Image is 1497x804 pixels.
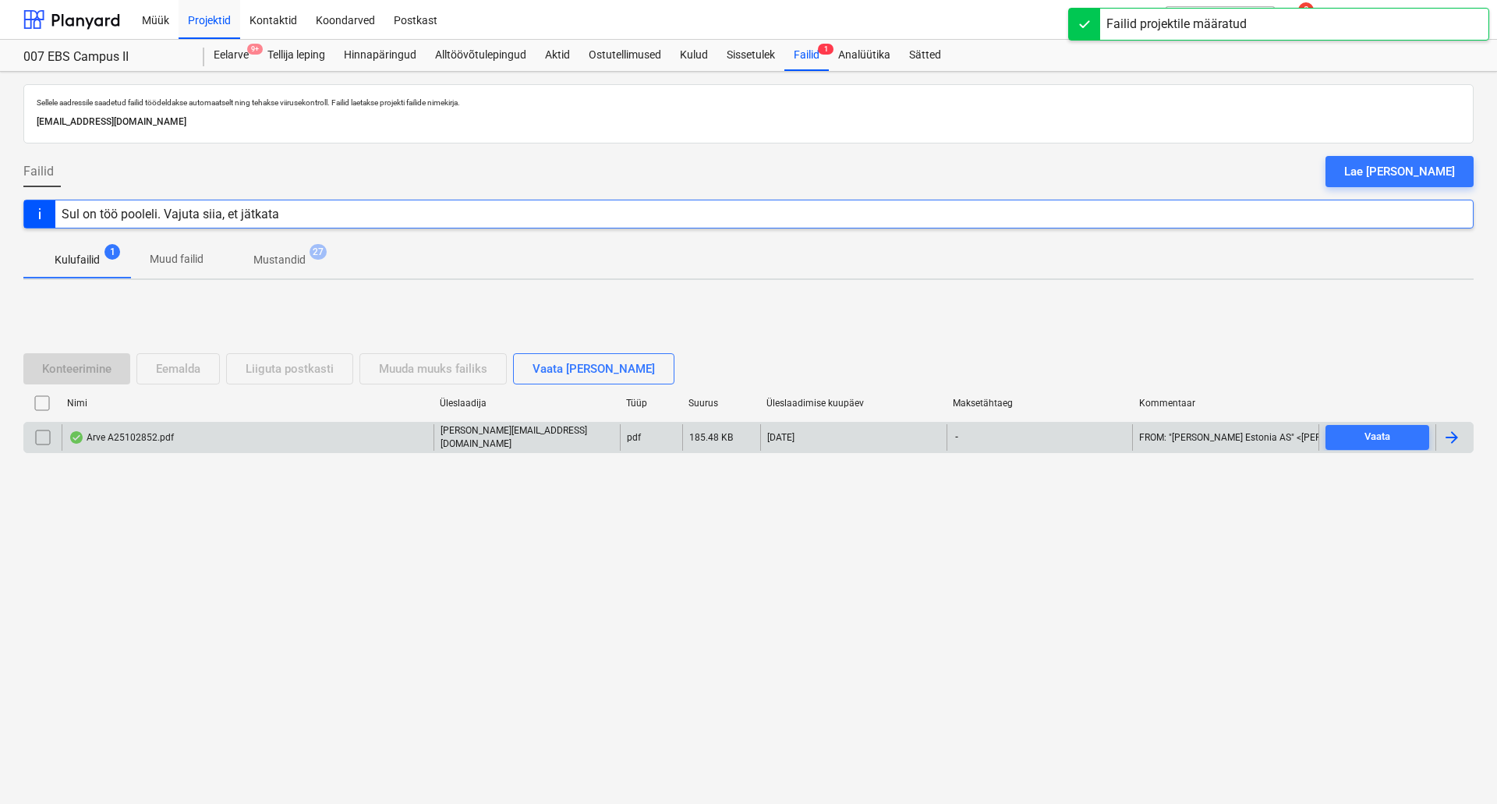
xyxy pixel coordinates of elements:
[953,398,1127,409] div: Maksetähtaeg
[55,252,100,268] p: Kulufailid
[69,431,84,444] div: Andmed failist loetud
[536,40,579,71] a: Aktid
[334,40,426,71] a: Hinnapäringud
[766,398,940,409] div: Üleslaadimise kuupäev
[829,40,900,71] a: Analüütika
[253,252,306,268] p: Mustandid
[1325,156,1474,187] button: Lae [PERSON_NAME]
[784,40,829,71] div: Failid
[441,424,614,451] p: [PERSON_NAME][EMAIL_ADDRESS][DOMAIN_NAME]
[533,359,655,379] div: Vaata [PERSON_NAME]
[513,353,674,384] button: Vaata [PERSON_NAME]
[1364,428,1390,446] div: Vaata
[204,40,258,71] a: Eelarve9+
[310,244,327,260] span: 27
[1344,161,1455,182] div: Lae [PERSON_NAME]
[150,251,203,267] p: Muud failid
[579,40,671,71] a: Ostutellimused
[247,44,263,55] span: 9+
[1419,729,1497,804] iframe: Chat Widget
[627,432,641,443] div: pdf
[954,430,960,444] span: -
[1139,398,1313,409] div: Kommentaar
[204,40,258,71] div: Eelarve
[37,114,1460,130] p: [EMAIL_ADDRESS][DOMAIN_NAME]
[62,207,279,221] div: Sul on töö pooleli. Vajuta siia, et jätkata
[23,49,186,66] div: 007 EBS Campus II
[69,431,174,444] div: Arve A25102852.pdf
[37,97,1460,108] p: Sellele aadressile saadetud failid töödeldakse automaatselt ning tehakse viirusekontroll. Failid ...
[1106,15,1247,34] div: Failid projektile määratud
[258,40,334,71] a: Tellija leping
[23,162,54,181] span: Failid
[818,44,833,55] span: 1
[767,432,795,443] div: [DATE]
[671,40,717,71] a: Kulud
[717,40,784,71] a: Sissetulek
[626,398,676,409] div: Tüüp
[426,40,536,71] a: Alltöövõtulepingud
[1325,425,1429,450] button: Vaata
[688,398,754,409] div: Suurus
[67,398,427,409] div: Nimi
[440,398,614,409] div: Üleslaadija
[900,40,950,71] a: Sätted
[784,40,829,71] a: Failid1
[104,244,120,260] span: 1
[689,432,733,443] div: 185.48 KB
